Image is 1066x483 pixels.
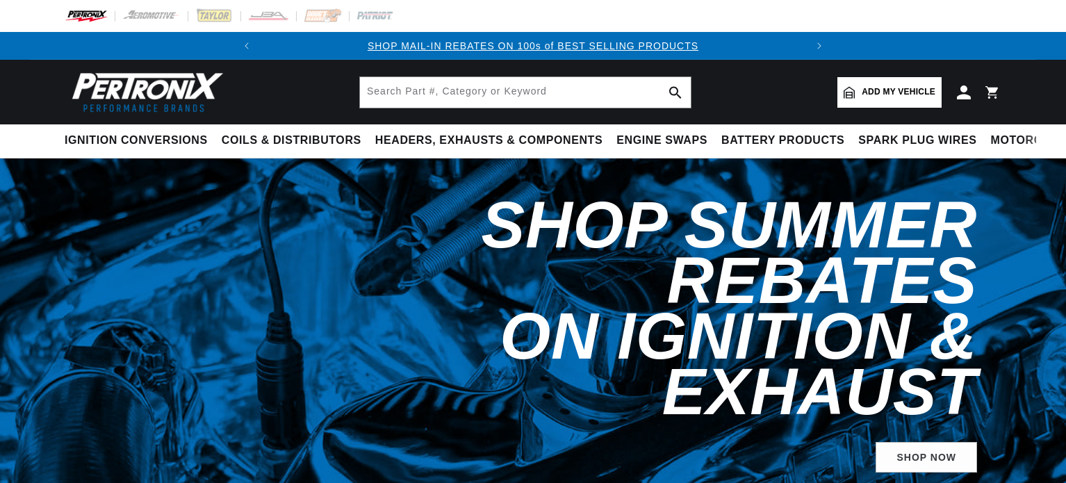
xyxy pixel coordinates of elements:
summary: Coils & Distributors [215,124,368,157]
button: Translation missing: en.sections.announcements.previous_announcement [233,32,261,60]
span: Coils & Distributors [222,133,361,148]
summary: Engine Swaps [609,124,714,157]
img: Pertronix [65,68,224,116]
slideshow-component: Translation missing: en.sections.announcements.announcement_bar [30,32,1036,60]
span: Headers, Exhausts & Components [375,133,602,148]
span: Spark Plug Wires [858,133,976,148]
a: SHOP NOW [876,442,977,473]
button: search button [660,77,691,108]
a: Add my vehicle [837,77,942,108]
span: Add my vehicle [862,85,935,99]
span: Engine Swaps [616,133,707,148]
input: Search Part #, Category or Keyword [360,77,691,108]
summary: Ignition Conversions [65,124,215,157]
a: SHOP MAIL-IN REBATES ON 100s of BEST SELLING PRODUCTS [368,40,698,51]
summary: Battery Products [714,124,851,157]
div: Announcement [261,38,806,54]
div: 1 of 2 [261,38,806,54]
span: Battery Products [721,133,844,148]
button: Translation missing: en.sections.announcements.next_announcement [805,32,833,60]
summary: Spark Plug Wires [851,124,983,157]
summary: Headers, Exhausts & Components [368,124,609,157]
h2: Shop Summer Rebates on Ignition & Exhaust [383,197,977,420]
span: Ignition Conversions [65,133,208,148]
